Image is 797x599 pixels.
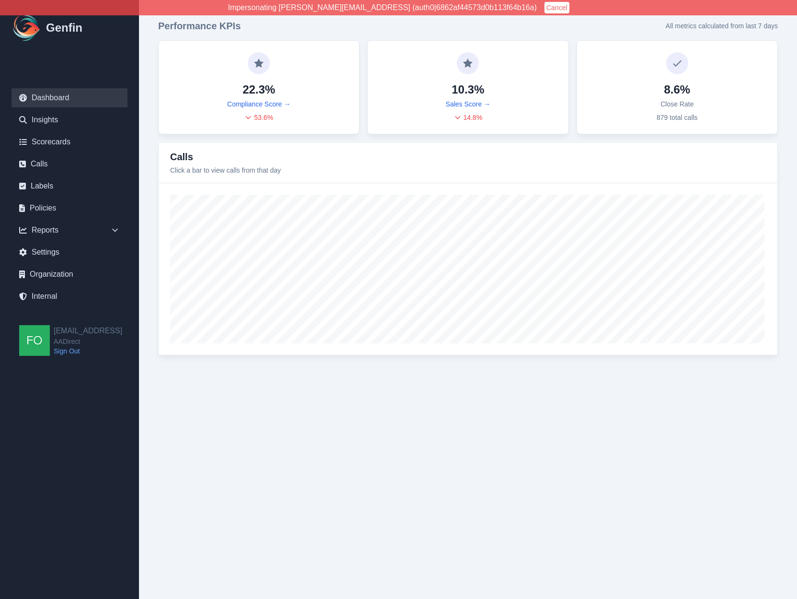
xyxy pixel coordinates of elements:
a: Scorecards [12,132,127,152]
a: Sign Out [54,346,122,356]
a: Internal [12,287,127,306]
h4: 8.6% [664,82,690,97]
p: 879 total calls [657,113,698,122]
div: 14.8 % [454,113,483,122]
h3: Calls [170,150,281,164]
p: All metrics calculated from last 7 days [666,21,778,31]
a: Organization [12,265,127,284]
img: Logo [12,12,42,43]
div: 53.6 % [244,113,273,122]
h1: Genfin [46,20,82,35]
h3: Performance KPIs [158,19,241,33]
p: Close Rate [660,99,693,109]
span: AADirect [54,337,122,346]
a: Calls [12,154,127,174]
a: Labels [12,176,127,196]
a: Policies [12,199,127,218]
a: Sales Score → [446,99,490,109]
h2: [EMAIL_ADDRESS] [54,325,122,337]
h4: 10.3% [451,82,484,97]
a: Dashboard [12,88,127,107]
p: Click a bar to view calls from that day [170,165,281,175]
a: Insights [12,110,127,129]
div: Reports [12,221,127,240]
h4: 22.3% [243,82,275,97]
img: founders@genfin.ai [19,325,50,356]
a: Compliance Score → [227,99,290,109]
a: Settings [12,243,127,262]
button: Cancel [544,2,569,13]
